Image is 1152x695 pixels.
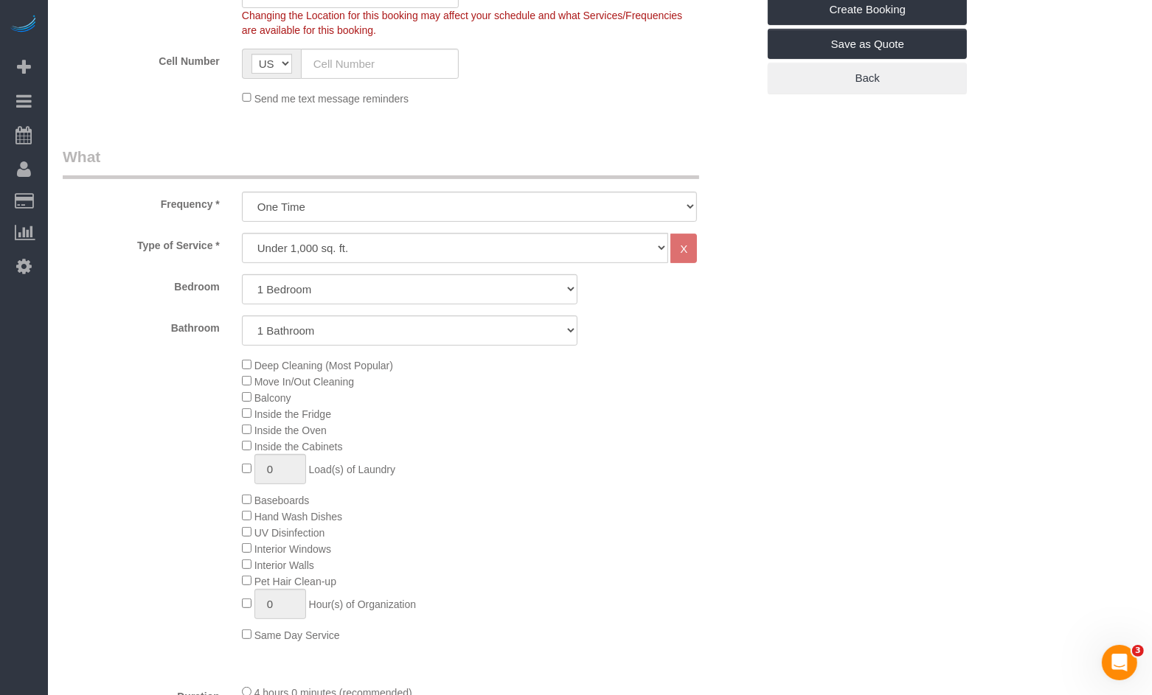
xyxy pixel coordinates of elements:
[52,274,231,294] label: Bedroom
[254,376,354,388] span: Move In/Out Cleaning
[254,576,336,587] span: Pet Hair Clean-up
[52,192,231,212] label: Frequency *
[242,10,682,36] span: Changing the Location for this booking may affect your schedule and what Services/Frequencies are...
[1102,645,1137,680] iframe: Intercom live chat
[1132,645,1144,657] span: 3
[63,146,699,179] legend: What
[254,629,340,641] span: Same Day Service
[9,15,38,35] img: Automaid Logo
[254,441,343,453] span: Inside the Cabinets
[309,464,396,475] span: Load(s) of Laundry
[254,559,314,571] span: Interior Walls
[254,392,291,404] span: Balcony
[254,425,327,436] span: Inside the Oven
[254,495,310,506] span: Baseboards
[254,511,342,523] span: Hand Wash Dishes
[768,63,967,94] a: Back
[52,315,231,335] label: Bathroom
[52,233,231,253] label: Type of Service *
[254,360,393,371] span: Deep Cleaning (Most Popular)
[254,408,331,420] span: Inside the Fridge
[52,49,231,69] label: Cell Number
[254,92,409,104] span: Send me text message reminders
[301,49,459,79] input: Cell Number
[768,29,967,60] a: Save as Quote
[309,598,417,610] span: Hour(s) of Organization
[254,543,331,555] span: Interior Windows
[254,527,325,539] span: UV Disinfection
